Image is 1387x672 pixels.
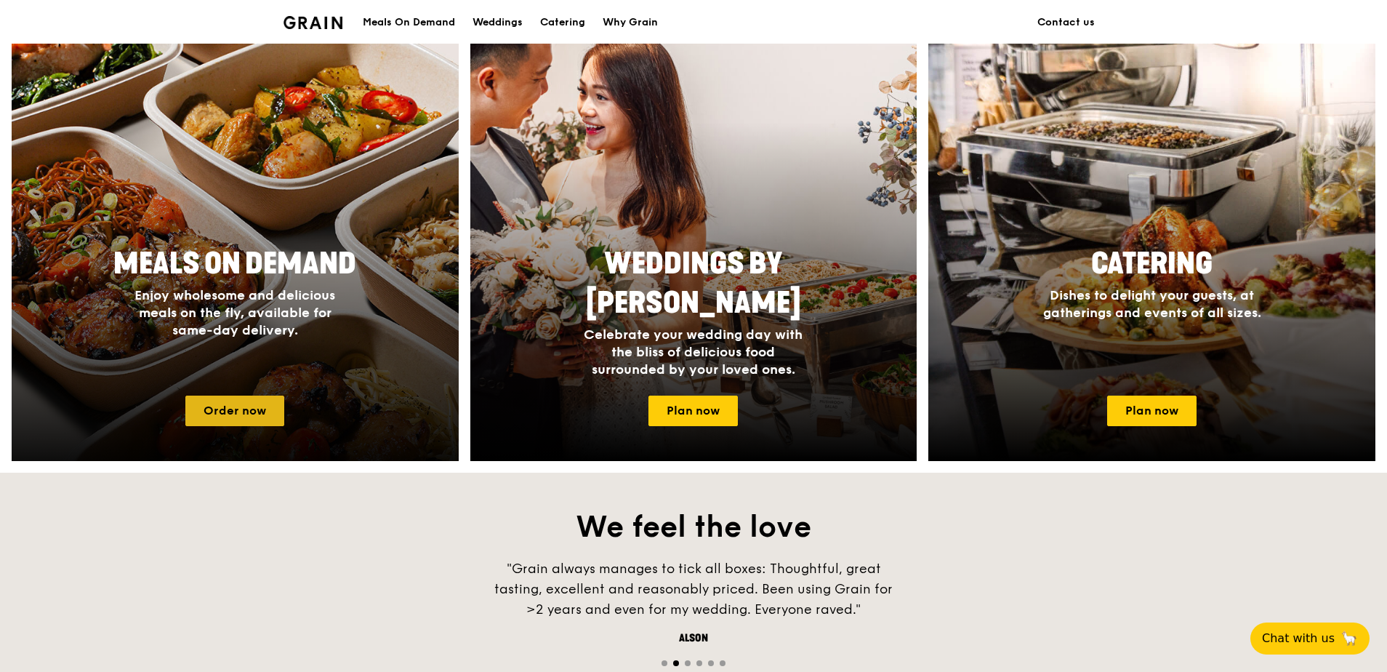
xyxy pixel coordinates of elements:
span: Go to slide 1 [662,660,667,666]
span: Go to slide 4 [696,660,702,666]
a: Why Grain [594,1,667,44]
span: Dishes to delight your guests, at gatherings and events of all sizes. [1043,287,1261,321]
div: Catering [540,1,585,44]
button: Chat with us🦙 [1250,623,1370,655]
span: 🦙 [1340,630,1358,647]
a: Meals On DemandEnjoy wholesome and delicious meals on the fly, available for same-day delivery.Or... [12,38,459,461]
div: Meals On Demand [363,1,455,44]
a: Weddings by [PERSON_NAME]Celebrate your wedding day with the bliss of delicious food surrounded b... [470,38,917,461]
div: Why Grain [603,1,658,44]
a: Catering [531,1,594,44]
a: Weddings [464,1,531,44]
span: Catering [1091,247,1213,281]
span: Weddings by [PERSON_NAME] [586,247,801,321]
span: Go to slide 5 [708,660,714,666]
span: Go to slide 6 [720,660,725,666]
img: Grain [284,16,342,29]
span: Chat with us [1262,630,1335,647]
span: Meals On Demand [113,247,356,281]
div: Alson [475,631,912,646]
span: Go to slide 2 [673,660,679,666]
span: Go to slide 3 [685,660,691,666]
div: "Grain always manages to tick all boxes: Thoughtful, great tasting, excellent and reasonably pric... [475,559,912,620]
div: Weddings [473,1,523,44]
a: Plan now [1107,396,1197,426]
a: Contact us [1029,1,1103,44]
a: CateringDishes to delight your guests, at gatherings and events of all sizes.Plan now [928,38,1375,461]
span: Celebrate your wedding day with the bliss of delicious food surrounded by your loved ones. [584,327,803,377]
span: Enjoy wholesome and delicious meals on the fly, available for same-day delivery. [134,287,335,338]
a: Plan now [648,396,738,426]
a: Order now [185,396,284,426]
